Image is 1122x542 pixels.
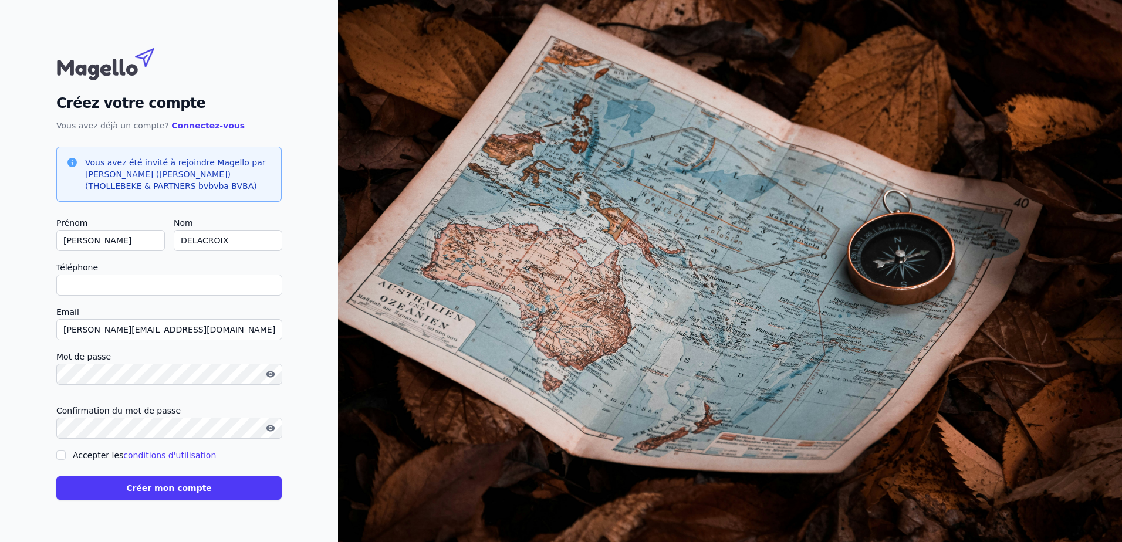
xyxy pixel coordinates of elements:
[174,216,282,230] label: Nom
[56,118,282,133] p: Vous avez déjà un compte?
[56,42,180,83] img: Magello
[56,216,164,230] label: Prénom
[56,404,282,418] label: Confirmation du mot de passe
[56,305,282,319] label: Email
[56,93,282,114] h2: Créez votre compte
[56,476,282,500] button: Créer mon compte
[85,157,272,192] h3: Vous avez été invité à rejoindre Magello par [PERSON_NAME] ([PERSON_NAME]) (THOLLEBEKE & PARTNERS...
[171,121,245,130] a: Connectez-vous
[56,260,282,275] label: Téléphone
[56,350,282,364] label: Mot de passe
[123,450,216,460] a: conditions d'utilisation
[73,450,216,460] label: Accepter les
